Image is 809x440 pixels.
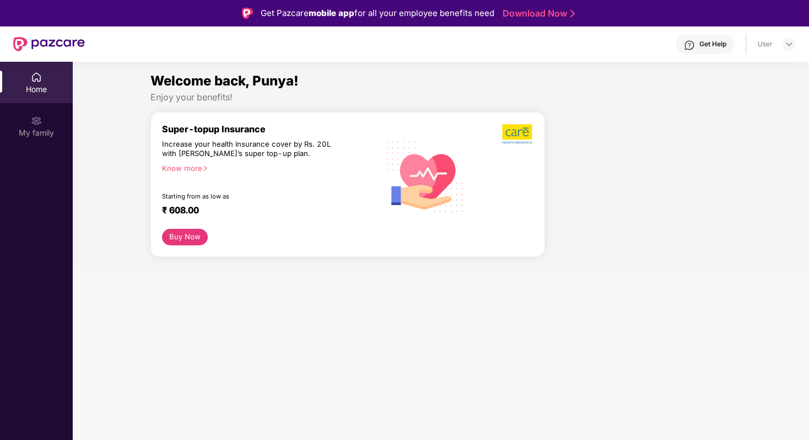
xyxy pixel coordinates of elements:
div: User [758,40,773,49]
button: Buy Now [162,229,208,245]
img: svg+xml;base64,PHN2ZyBpZD0iSGVscC0zMngzMiIgeG1sbnM9Imh0dHA6Ly93d3cudzMub3JnLzIwMDAvc3ZnIiB3aWR0aD... [684,40,695,51]
div: Get Help [699,40,726,49]
div: Enjoy your benefits! [150,92,731,103]
span: Welcome back, Punya! [150,73,299,89]
img: svg+xml;base64,PHN2ZyBpZD0iRHJvcGRvd24tMzJ4MzIiIHhtbG5zPSJodHRwOi8vd3d3LnczLm9yZy8yMDAwL3N2ZyIgd2... [785,40,794,49]
img: Logo [242,8,253,19]
img: New Pazcare Logo [13,37,85,51]
img: Stroke [570,8,575,19]
strong: mobile app [309,8,354,18]
img: svg+xml;base64,PHN2ZyB3aWR0aD0iMjAiIGhlaWdodD0iMjAiIHZpZXdCb3g9IjAgMCAyMCAyMCIgZmlsbD0ibm9uZSIgeG... [31,115,42,126]
div: Starting from as low as [162,192,332,200]
img: b5dec4f62d2307b9de63beb79f102df3.png [502,124,533,144]
a: Download Now [503,8,571,19]
div: Get Pazcare for all your employee benefits need [261,7,494,20]
img: svg+xml;base64,PHN2ZyBpZD0iSG9tZSIgeG1sbnM9Imh0dHA6Ly93d3cudzMub3JnLzIwMDAvc3ZnIiB3aWR0aD0iMjAiIG... [31,72,42,83]
span: right [202,165,208,171]
div: Know more [162,164,372,171]
img: svg+xml;base64,PHN2ZyB4bWxucz0iaHR0cDovL3d3dy53My5vcmcvMjAwMC9zdmciIHhtbG5zOnhsaW5rPSJodHRwOi8vd3... [379,128,472,223]
div: Super-topup Insurance [162,124,379,135]
div: Increase your health insurance cover by Rs. 20L with [PERSON_NAME]’s super top-up plan. [162,139,331,159]
div: ₹ 608.00 [162,205,368,218]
